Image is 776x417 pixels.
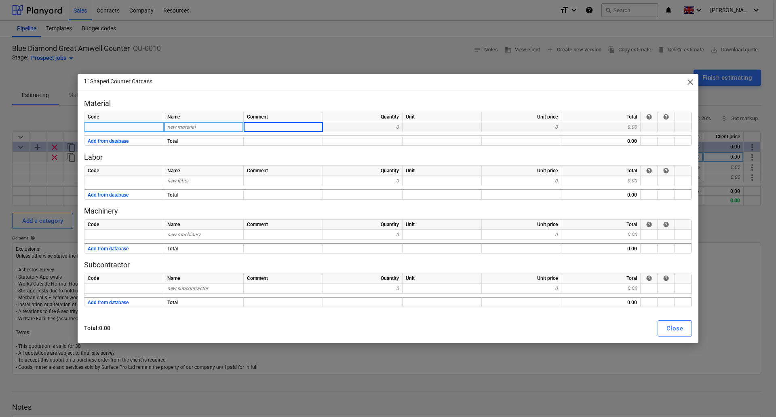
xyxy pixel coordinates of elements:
button: Add from database [88,190,129,200]
button: Add from database [88,136,129,146]
button: Add from database [88,298,129,308]
span: help [646,275,652,282]
div: Total [561,166,641,176]
div: Code [84,166,164,176]
div: Total [561,273,641,284]
div: 0.00 [561,284,641,294]
p: Machinery [84,206,692,216]
div: The button in this column allows you to either save a row into the cost database or update its pr... [663,221,669,228]
div: Name [164,112,244,122]
span: new subcontractor [167,286,208,291]
span: new machinery [167,232,200,237]
div: 0.00 [561,176,641,186]
div: Unit price [482,112,561,122]
div: Name [164,166,244,176]
span: help [646,167,652,174]
span: help [663,221,669,228]
div: The button in this column allows you to either save a row into the cost database or update its pr... [663,275,669,282]
div: 0 [482,230,561,240]
div: 0 [482,122,561,132]
div: Quantity [323,112,403,122]
div: Total [164,189,244,199]
div: Comment [244,112,323,122]
div: 0 [323,230,403,240]
div: Total [164,135,244,146]
div: Name [164,220,244,230]
div: 0.00 [561,189,641,199]
div: If the row is from the cost database then you can anytime get the latest price from there. [646,167,652,174]
div: The button in this column allows you to either save a row into the cost database or update its pr... [663,114,669,120]
span: help [663,167,669,174]
div: Unit [403,112,482,122]
div: Code [84,112,164,122]
div: Quantity [323,166,403,176]
div: Total [164,243,244,253]
div: 0 [323,176,403,186]
div: 0 [323,284,403,294]
span: help [663,114,669,120]
p: Total : 0.00 [84,324,381,332]
p: Material [84,99,692,108]
div: If the row is from the cost database then you can anytime get the latest price from there. [646,114,652,120]
button: Close [658,320,692,337]
div: 0 [323,122,403,132]
div: Unit price [482,220,561,230]
div: Comment [244,273,323,284]
div: If the row is from the cost database then you can anytime get the latest price from there. [646,221,652,228]
div: 0 [482,176,561,186]
div: Total [561,112,641,122]
div: 0.00 [561,297,641,307]
div: Quantity [323,273,403,284]
div: If the row is from the cost database then you can anytime get the latest price from there. [646,275,652,282]
div: Comment [244,166,323,176]
div: Code [84,220,164,230]
p: Labor [84,152,692,162]
div: 0.00 [561,122,641,132]
div: Unit [403,166,482,176]
div: Unit price [482,273,561,284]
span: new material [167,124,196,130]
span: help [646,114,652,120]
div: Total [561,220,641,230]
div: 0 [482,284,561,294]
div: Unit [403,220,482,230]
span: new labor [167,178,189,184]
div: Name [164,273,244,284]
div: 0.00 [561,243,641,253]
p: 'L' Shaped Counter Carcass [84,77,152,86]
span: help [646,221,652,228]
div: Close [666,323,683,334]
div: Unit price [482,166,561,176]
span: close [685,77,695,87]
div: Total [164,297,244,307]
div: Unit [403,273,482,284]
div: Comment [244,220,323,230]
span: help [663,275,669,282]
p: Subcontractor [84,260,692,270]
div: The button in this column allows you to either save a row into the cost database or update its pr... [663,167,669,174]
button: Add from database [88,244,129,254]
div: Quantity [323,220,403,230]
div: 0.00 [561,230,641,240]
div: 0.00 [561,135,641,146]
div: Code [84,273,164,284]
